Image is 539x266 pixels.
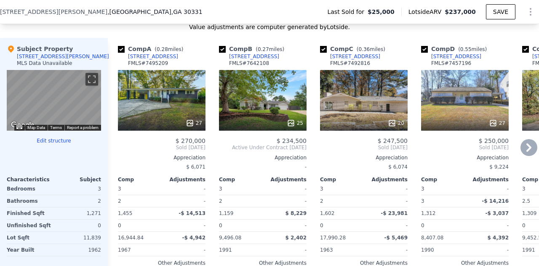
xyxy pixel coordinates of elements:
div: Comp B [219,45,288,53]
div: - [264,183,307,195]
button: Edit structure [7,137,101,144]
div: 2 [219,195,261,207]
span: 3 [522,186,526,192]
span: 0 [320,223,323,228]
span: 1,455 [118,210,132,216]
span: ( miles) [252,46,288,52]
div: 11,839 [56,232,101,244]
span: $ 2,402 [286,235,307,241]
div: Adjustments [263,176,307,183]
div: Unfinished Sqft [7,220,52,231]
div: 27 [186,119,202,127]
div: - [264,220,307,231]
img: Google [9,120,37,131]
div: Comp [219,176,263,183]
span: $ 4,392 [488,235,509,241]
div: Subject [54,176,101,183]
div: - [366,183,408,195]
span: Lotside ARV [408,8,445,16]
div: 1962 [56,244,101,256]
span: Last Sold for [327,8,368,16]
div: FMLS # 7457196 [431,60,471,67]
span: ( miles) [455,46,490,52]
span: $237,000 [445,8,476,15]
div: Comp [118,176,162,183]
span: $ 247,500 [378,137,408,144]
span: 0 [421,223,424,228]
span: Sold [DATE] [320,144,408,151]
span: 0.27 [258,46,269,52]
span: ( miles) [353,46,389,52]
span: 1,312 [421,210,435,216]
div: - [467,244,509,256]
div: - [219,161,307,173]
div: - [467,183,509,195]
span: 17,990.28 [320,235,346,241]
button: Map Data [27,125,45,131]
div: 0 [56,220,101,231]
span: $ 6,071 [186,164,205,170]
div: Adjustments [465,176,509,183]
span: $ 234,500 [277,137,307,144]
span: 0 [219,223,222,228]
div: 1963 [320,244,362,256]
div: 25 [287,119,303,127]
span: -$ 14,513 [179,210,205,216]
div: Lot Sqft [7,232,52,244]
div: MLS Data Unavailable [17,60,72,67]
div: Appreciation [421,154,509,161]
div: Finished Sqft [7,207,52,219]
span: $ 270,000 [176,137,205,144]
div: 20 [388,119,404,127]
span: -$ 14,216 [482,198,509,204]
div: Street View [7,70,101,131]
span: -$ 23,981 [381,210,408,216]
span: 8,407.08 [421,235,443,241]
div: Characteristics [7,176,54,183]
div: 1,271 [56,207,101,219]
span: 0 [522,223,526,228]
div: 3 [56,183,101,195]
button: Show Options [522,3,539,20]
div: Map [7,70,101,131]
div: Comp A [118,45,187,53]
span: 3 [118,186,121,192]
div: [STREET_ADDRESS] [330,53,380,60]
button: Toggle fullscreen view [85,73,98,86]
span: $ 6,074 [388,164,408,170]
span: 0 [118,223,121,228]
div: - [264,244,307,256]
span: -$ 5,469 [384,235,408,241]
div: Comp [320,176,364,183]
div: Comp [421,176,465,183]
a: Report a problem [67,125,99,130]
div: 1967 [118,244,160,256]
span: ( miles) [151,46,187,52]
div: Year Built [7,244,52,256]
div: FMLS # 7492816 [330,60,370,67]
span: , [GEOGRAPHIC_DATA] [107,8,203,16]
div: - [163,195,205,207]
div: - [163,183,205,195]
div: FMLS # 7495209 [128,60,168,67]
a: Open this area in Google Maps (opens a new window) [9,120,37,131]
div: 2 [118,195,160,207]
div: 2 [56,195,101,207]
div: - [264,195,307,207]
div: 1990 [421,244,463,256]
div: Appreciation [219,154,307,161]
span: Active Under Contract [DATE] [219,144,307,151]
div: [STREET_ADDRESS] [229,53,279,60]
button: Keyboard shortcuts [16,125,22,129]
span: Sold [DATE] [421,144,509,151]
a: [STREET_ADDRESS] [219,53,279,60]
span: 1,602 [320,210,334,216]
span: 3 [421,186,424,192]
div: Bathrooms [7,195,52,207]
div: Adjustments [364,176,408,183]
span: 16,944.84 [118,235,144,241]
a: [STREET_ADDRESS] [421,53,481,60]
span: $25,000 [368,8,395,16]
span: 0.36 [358,46,370,52]
span: $ 250,000 [479,137,509,144]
